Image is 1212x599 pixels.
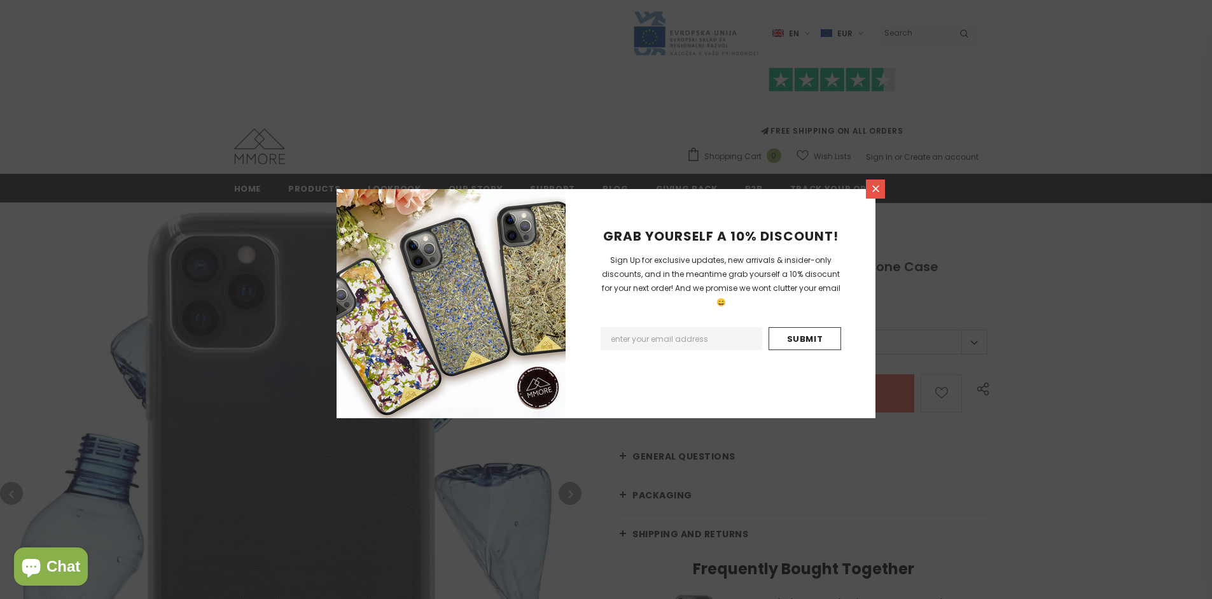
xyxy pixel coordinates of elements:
input: Email Address [601,327,762,350]
inbox-online-store-chat: Shopify online store chat [10,547,92,589]
span: GRAB YOURSELF A 10% DISCOUNT! [603,227,839,245]
input: Submit [769,327,841,350]
span: Sign Up for exclusive updates, new arrivals & insider-only discounts, and in the meantime grab yo... [602,255,840,307]
a: Close [866,180,885,199]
